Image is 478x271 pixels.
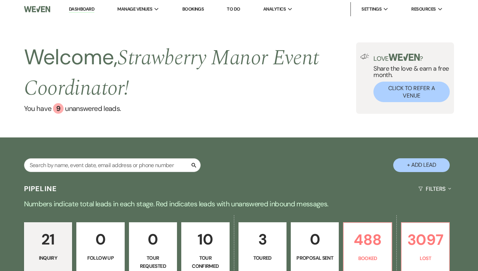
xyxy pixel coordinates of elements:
p: 0 [81,228,120,251]
span: Resources [411,6,436,13]
h2: Welcome, [24,42,356,103]
p: 488 [348,228,387,252]
h3: Pipeline [24,184,57,194]
a: Dashboard [69,6,94,13]
img: Weven Logo [24,2,51,17]
span: Settings [361,6,382,13]
p: Booked [348,254,387,262]
p: Proposal Sent [295,254,334,262]
a: You have 9 unanswered leads. [24,103,356,114]
button: Filters [415,179,454,198]
p: 10 [186,228,225,251]
img: loud-speaker-illustration.svg [360,54,369,59]
p: 21 [29,228,67,251]
p: 3097 [406,228,445,252]
a: Bookings [182,6,204,12]
p: Follow Up [81,254,120,262]
span: Manage Venues [117,6,152,13]
button: Click to Refer a Venue [373,82,450,102]
input: Search by name, event date, email address or phone number [24,158,201,172]
img: weven-logo-green.svg [389,54,420,61]
p: Toured [243,254,282,262]
p: 0 [295,228,334,251]
p: Tour Requested [134,254,172,270]
p: 0 [134,228,172,251]
span: Strawberry Manor Event Coordinator ! [24,42,319,105]
div: Share the love & earn a free month. [369,54,450,102]
a: To Do [227,6,240,12]
p: Love ? [373,54,450,62]
p: Tour Confirmed [186,254,225,270]
p: 3 [243,228,282,251]
p: Lost [406,254,445,262]
span: Analytics [263,6,286,13]
div: 9 [53,103,64,114]
p: Inquiry [29,254,67,262]
button: + Add Lead [393,158,450,172]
